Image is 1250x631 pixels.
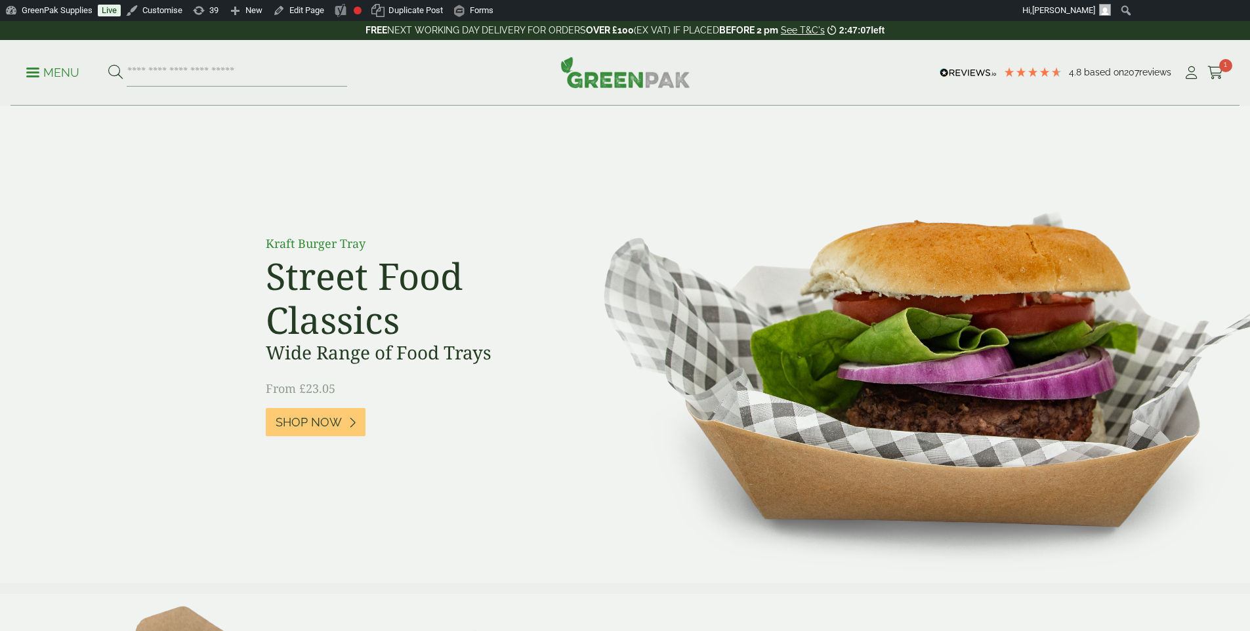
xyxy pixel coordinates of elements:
h3: Wide Range of Food Trays [266,342,561,364]
h2: Street Food Classics [266,254,561,342]
span: 207 [1124,67,1139,77]
img: GreenPak Supplies [560,56,690,88]
img: Street Food Classics [562,106,1250,583]
a: Menu [26,65,79,78]
span: 4.8 [1069,67,1084,77]
a: Live [98,5,121,16]
strong: BEFORE 2 pm [719,25,778,35]
strong: OVER £100 [586,25,634,35]
strong: FREE [365,25,387,35]
span: 2:47:07 [839,25,871,35]
a: Shop Now [266,408,365,436]
div: 4.79 Stars [1003,66,1062,78]
p: Kraft Burger Tray [266,235,561,253]
i: Cart [1207,66,1224,79]
span: left [871,25,885,35]
span: [PERSON_NAME] [1032,5,1095,15]
span: 1 [1219,59,1232,72]
p: Menu [26,65,79,81]
i: My Account [1183,66,1199,79]
img: REVIEWS.io [940,68,997,77]
span: reviews [1139,67,1171,77]
div: Focus keyphrase not set [354,7,362,14]
a: 1 [1207,63,1224,83]
a: See T&C's [781,25,825,35]
span: Shop Now [276,415,342,430]
span: From £23.05 [266,380,335,396]
span: Based on [1084,67,1124,77]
